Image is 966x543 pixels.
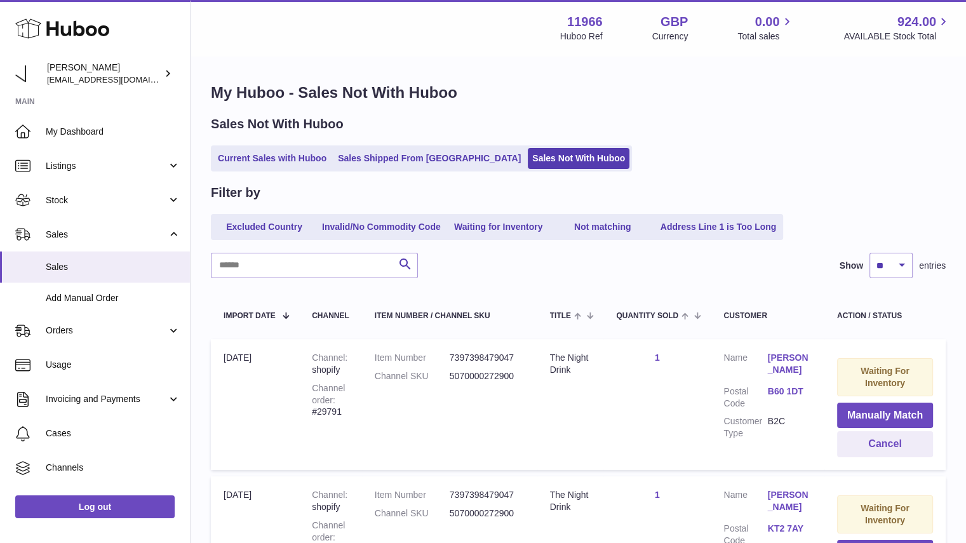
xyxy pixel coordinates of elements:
[661,13,688,30] strong: GBP
[312,312,349,320] div: Channel
[375,507,450,520] dt: Channel SKU
[450,370,525,382] dd: 5070000272900
[15,64,34,83] img: info@tenpm.co
[375,370,450,382] dt: Channel SKU
[550,489,591,513] div: The Night Drink
[46,160,167,172] span: Listings
[211,116,344,133] h2: Sales Not With Huboo
[840,260,863,272] label: Show
[213,148,331,169] a: Current Sales with Huboo
[312,382,349,419] div: #29791
[213,217,315,238] a: Excluded Country
[312,520,345,542] strong: Channel order
[450,352,525,364] dd: 7397398479047
[46,359,180,371] span: Usage
[450,489,525,501] dd: 7397398479047
[46,261,180,273] span: Sales
[723,489,767,516] dt: Name
[567,13,603,30] strong: 11966
[333,148,525,169] a: Sales Shipped From [GEOGRAPHIC_DATA]
[312,383,345,405] strong: Channel order
[616,312,678,320] span: Quantity Sold
[46,292,180,304] span: Add Manual Order
[655,352,660,363] a: 1
[837,312,933,320] div: Action / Status
[312,490,347,500] strong: Channel
[46,126,180,138] span: My Dashboard
[768,352,812,376] a: [PERSON_NAME]
[312,489,349,513] div: shopify
[450,507,525,520] dd: 5070000272900
[723,352,767,379] dt: Name
[46,194,167,206] span: Stock
[723,385,767,410] dt: Postal Code
[552,217,654,238] a: Not matching
[46,325,167,337] span: Orders
[723,312,811,320] div: Customer
[211,184,260,201] h2: Filter by
[843,30,951,43] span: AVAILABLE Stock Total
[46,393,167,405] span: Invoicing and Payments
[723,415,767,439] dt: Customer Type
[46,462,180,474] span: Channels
[843,13,951,43] a: 924.00 AVAILABLE Stock Total
[528,148,629,169] a: Sales Not With Huboo
[375,352,450,364] dt: Item Number
[919,260,946,272] span: entries
[550,352,591,376] div: The Night Drink
[312,352,347,363] strong: Channel
[768,415,812,439] dd: B2C
[737,30,794,43] span: Total sales
[737,13,794,43] a: 0.00 Total sales
[211,339,299,470] td: [DATE]
[46,427,180,439] span: Cases
[861,503,909,525] strong: Waiting For Inventory
[897,13,936,30] span: 924.00
[318,217,445,238] a: Invalid/No Commodity Code
[312,352,349,376] div: shopify
[15,495,175,518] a: Log out
[837,431,933,457] button: Cancel
[837,403,933,429] button: Manually Match
[656,217,781,238] a: Address Line 1 is Too Long
[560,30,603,43] div: Huboo Ref
[47,74,187,84] span: [EMAIL_ADDRESS][DOMAIN_NAME]
[375,312,525,320] div: Item Number / Channel SKU
[375,489,450,501] dt: Item Number
[755,13,780,30] span: 0.00
[211,83,946,103] h1: My Huboo - Sales Not With Huboo
[768,385,812,398] a: B60 1DT
[768,489,812,513] a: [PERSON_NAME]
[652,30,688,43] div: Currency
[47,62,161,86] div: [PERSON_NAME]
[655,490,660,500] a: 1
[46,229,167,241] span: Sales
[768,523,812,535] a: KT2 7AY
[861,366,909,388] strong: Waiting For Inventory
[448,217,549,238] a: Waiting for Inventory
[550,312,571,320] span: Title
[224,312,276,320] span: Import date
